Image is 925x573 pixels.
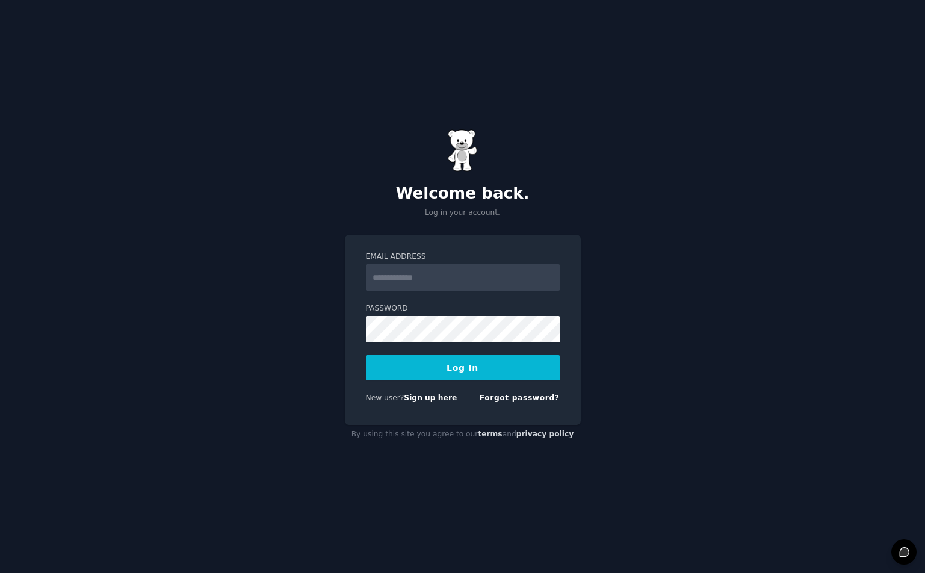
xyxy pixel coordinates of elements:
a: privacy policy [516,430,574,438]
img: Gummy Bear [448,129,478,172]
span: New user? [366,394,404,402]
div: By using this site you agree to our and [345,425,581,444]
label: Email Address [366,252,560,262]
a: Sign up here [404,394,457,402]
h2: Welcome back. [345,184,581,203]
a: Forgot password? [480,394,560,402]
p: Log in your account. [345,208,581,218]
label: Password [366,303,560,314]
button: Log In [366,355,560,380]
a: terms [478,430,502,438]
